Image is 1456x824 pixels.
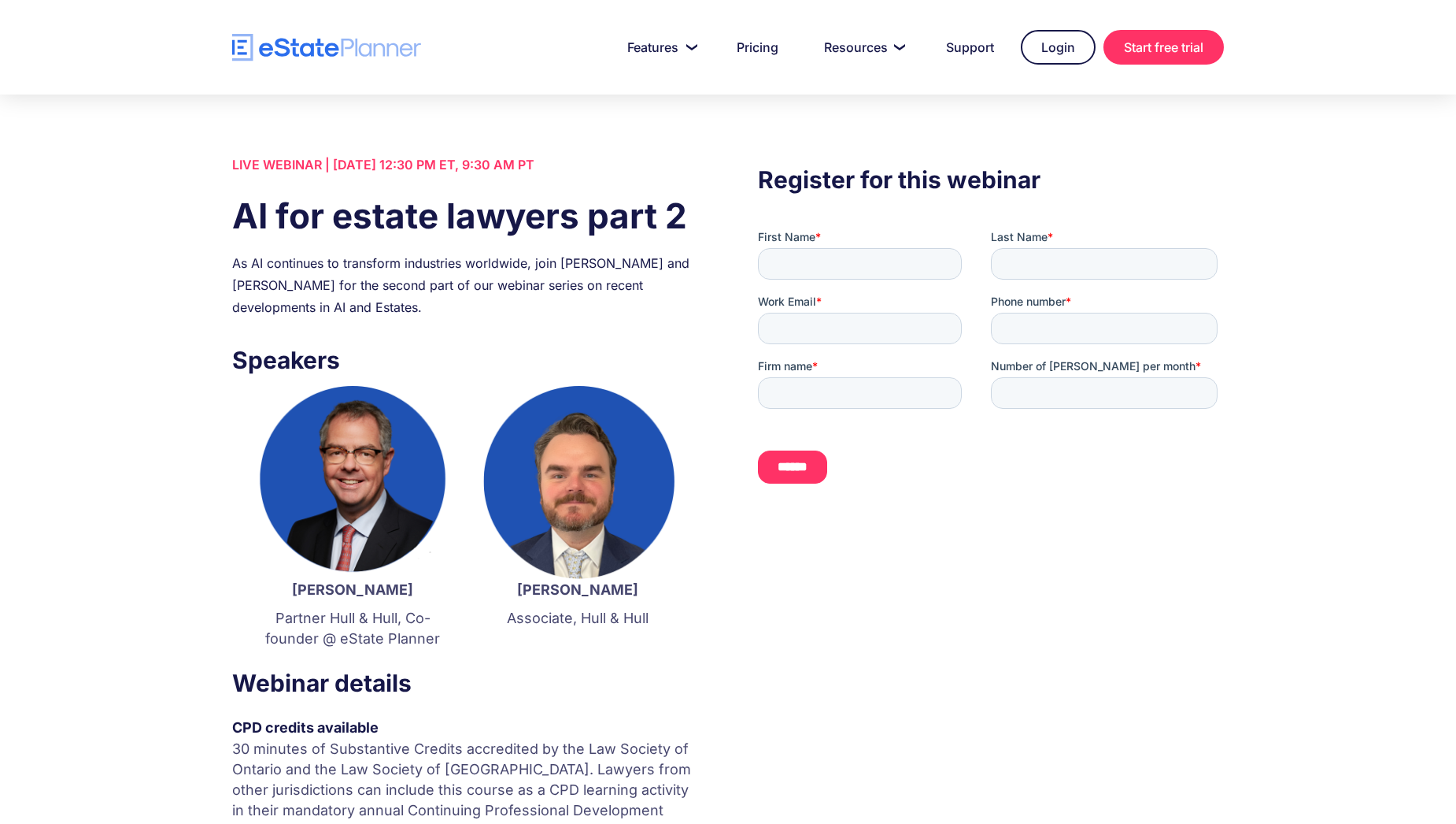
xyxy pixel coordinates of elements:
a: Support [927,32,1013,63]
p: Associate, Hull & Hull [481,608,674,629]
h3: Speakers [232,342,698,378]
p: Partner Hull & Hull, Co-founder @ eState Planner [256,608,449,649]
iframe: Form 0 [758,229,1224,497]
a: Pricing [718,32,797,63]
h3: Webinar details [232,665,698,701]
a: Features [608,32,710,63]
div: As AI continues to transform industries worldwide, join [PERSON_NAME] and [PERSON_NAME] for the s... [232,252,698,318]
strong: CPD credits available [232,719,379,736]
div: LIVE WEBINAR | [DATE] 12:30 PM ET, 9:30 AM PT [232,154,698,176]
a: Login [1021,30,1096,65]
strong: [PERSON_NAME] [517,581,638,598]
strong: [PERSON_NAME] [292,581,413,598]
h1: AI for estate lawyers part 2 [232,191,698,240]
a: Resources [805,32,919,63]
h3: Register for this webinar [758,161,1224,198]
a: home [232,34,421,61]
a: Start free trial [1103,30,1224,65]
